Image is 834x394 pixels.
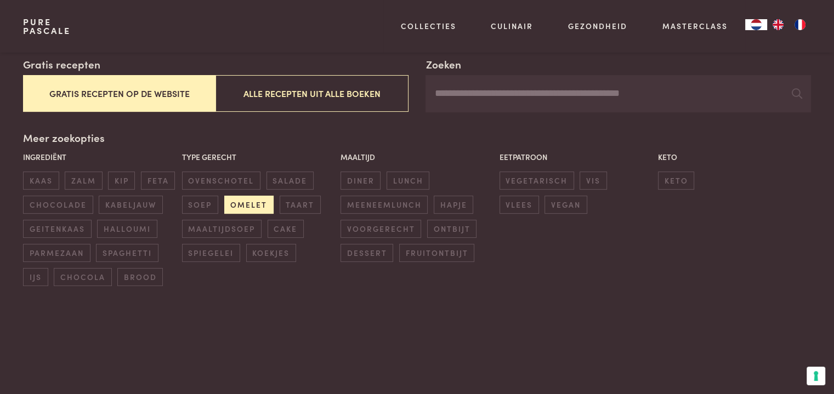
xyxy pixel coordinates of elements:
p: Ingrediënt [23,151,176,163]
span: vlees [500,196,539,214]
span: kip [108,172,135,190]
span: fruitontbijt [399,244,474,262]
span: zalm [65,172,102,190]
p: Keto [658,151,811,163]
span: salade [266,172,314,190]
p: Eetpatroon [500,151,653,163]
label: Gratis recepten [23,56,100,72]
aside: Language selected: Nederlands [745,19,811,30]
span: spaghetti [96,244,158,262]
span: vegan [544,196,587,214]
a: Gezondheid [568,20,627,32]
span: lunch [387,172,429,190]
span: chocola [54,268,111,286]
span: diner [341,172,381,190]
span: omelet [224,196,274,214]
span: vis [580,172,606,190]
span: voorgerecht [341,220,421,238]
button: Alle recepten uit alle boeken [215,75,408,112]
span: ijs [23,268,48,286]
span: brood [117,268,163,286]
a: NL [745,19,767,30]
span: koekjes [246,244,296,262]
span: hapje [434,196,473,214]
a: Culinair [491,20,533,32]
p: Maaltijd [341,151,493,163]
p: Type gerecht [182,151,335,163]
span: cake [268,220,304,238]
span: ovenschotel [182,172,260,190]
span: dessert [341,244,393,262]
label: Zoeken [425,56,461,72]
span: spiegelei [182,244,240,262]
span: parmezaan [23,244,90,262]
span: maaltijdsoep [182,220,262,238]
a: PurePascale [23,18,71,35]
span: keto [658,172,694,190]
span: ontbijt [427,220,476,238]
ul: Language list [767,19,811,30]
a: EN [767,19,789,30]
span: taart [280,196,321,214]
span: feta [141,172,175,190]
span: chocolade [23,196,93,214]
span: geitenkaas [23,220,91,238]
a: Collecties [401,20,456,32]
span: kabeljauw [99,196,162,214]
a: Masterclass [662,20,728,32]
span: kaas [23,172,59,190]
a: FR [789,19,811,30]
div: Language [745,19,767,30]
span: soep [182,196,218,214]
button: Gratis recepten op de website [23,75,215,112]
span: meeneemlunch [341,196,428,214]
button: Uw voorkeuren voor toestemming voor trackingtechnologieën [807,367,825,385]
span: vegetarisch [500,172,574,190]
span: halloumi [97,220,157,238]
